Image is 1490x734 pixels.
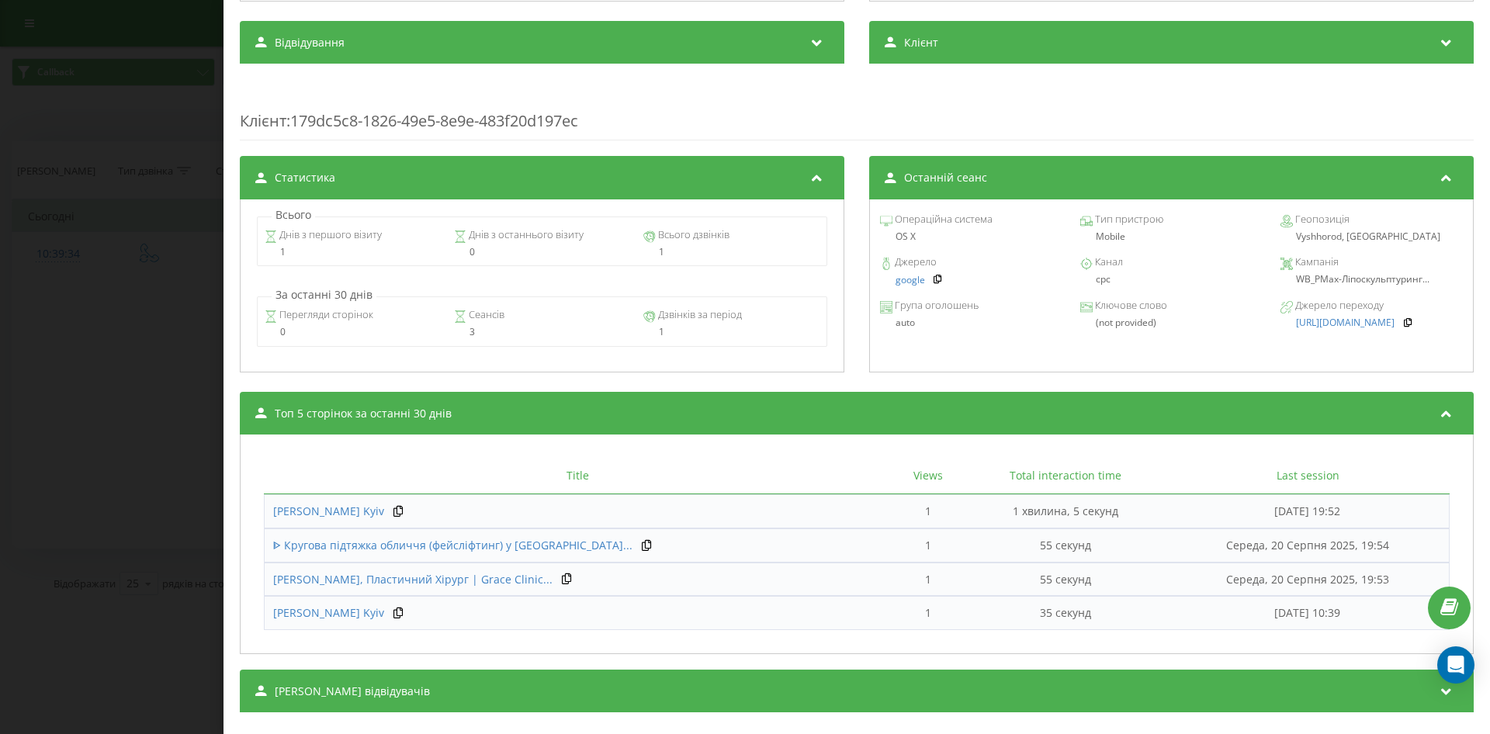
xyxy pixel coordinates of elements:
[240,110,286,131] span: Клієнт
[272,207,315,223] p: Всього
[1437,646,1474,684] div: Open Intercom Messenger
[273,605,384,621] a: [PERSON_NAME] Kyiv
[880,231,1062,242] div: OS X
[1166,596,1450,630] td: [DATE] 10:39
[904,35,938,50] span: Клієнт
[892,212,993,227] span: Операційна система
[892,254,937,270] span: Джерело
[277,227,382,243] span: Днів з першого візиту
[240,79,1474,140] div: : 179dc5c8-1826-49e5-8e9e-483f20d197ec
[1293,254,1339,270] span: Кампанія
[965,528,1166,563] td: 55 секунд
[466,227,584,243] span: Днів з останнього візиту
[1280,231,1463,242] div: Vyshhorod, [GEOGRAPHIC_DATA]
[1166,563,1450,597] td: Середа, 20 Серпня 2025, 19:53
[1166,458,1450,494] th: Last session
[1293,212,1350,227] span: Геопозиція
[965,494,1166,528] td: 1 хвилина, 5 секунд
[1080,317,1263,328] div: (not provided)
[277,307,373,323] span: Перегляди сторінок
[880,317,1062,328] div: auto
[1080,274,1263,285] div: cpc
[273,605,384,620] span: [PERSON_NAME] Kyiv
[273,504,384,519] a: [PERSON_NAME] Kyiv
[273,538,632,553] a: ᐈ Кругова підтяжка обличчя (фейсліфтинг) у [GEOGRAPHIC_DATA]...
[1296,272,1429,286] span: WB_PMax-Ліпоскульптуринг...
[273,572,553,587] span: [PERSON_NAME], Пластичний Хірург | Grace Clinic...
[272,287,376,303] p: За останні 30 днів
[656,227,729,243] span: Всього дзвінків
[1080,231,1263,242] div: Mobile
[275,170,335,185] span: Статистика
[965,458,1166,494] th: Total interaction time
[265,247,441,258] div: 1
[265,327,441,338] div: 0
[892,494,965,528] td: 1
[904,170,987,185] span: Останній сеанс
[1166,494,1450,528] td: [DATE] 19:52
[892,528,965,563] td: 1
[656,307,742,323] span: Дзвінків за період
[1093,212,1163,227] span: Тип пристрою
[273,538,632,552] span: ᐈ Кругова підтяжка обличчя (фейсліфтинг) у [GEOGRAPHIC_DATA]...
[466,307,504,323] span: Сеансів
[892,563,965,597] td: 1
[275,684,430,699] span: [PERSON_NAME] відвідувачів
[1093,254,1123,270] span: Канал
[1296,317,1395,328] a: [URL][DOMAIN_NAME]
[892,298,979,313] span: Група оголошень
[643,327,819,338] div: 1
[454,327,630,338] div: 3
[275,35,345,50] span: Відвідування
[1166,528,1450,563] td: Середа, 20 Серпня 2025, 19:54
[1093,298,1167,313] span: Ключове слово
[896,275,925,286] a: google
[965,596,1166,630] td: 35 секунд
[264,458,892,494] th: Title
[273,504,384,518] span: [PERSON_NAME] Kyiv
[643,247,819,258] div: 1
[892,458,965,494] th: Views
[892,596,965,630] td: 1
[275,406,452,421] span: Топ 5 сторінок за останні 30 днів
[965,563,1166,597] td: 55 секунд
[1293,298,1384,313] span: Джерело переходу
[273,572,553,587] a: [PERSON_NAME], Пластичний Хірург | Grace Clinic...
[454,247,630,258] div: 0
